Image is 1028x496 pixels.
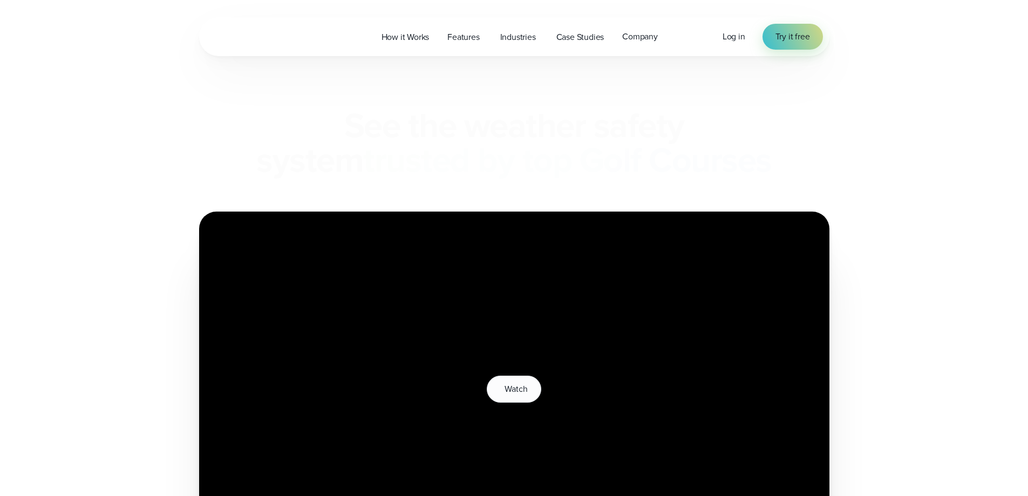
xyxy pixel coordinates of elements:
span: Features [447,31,479,44]
span: Watch [505,383,527,396]
span: Case Studies [556,31,604,44]
a: Case Studies [547,26,614,48]
span: Industries [500,31,536,44]
span: How it Works [382,31,430,44]
span: Company [622,30,658,43]
a: Log in [723,30,745,43]
span: Try it free [775,30,810,43]
a: Try it free [763,24,823,50]
a: How it Works [372,26,439,48]
button: Watch [487,376,541,403]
